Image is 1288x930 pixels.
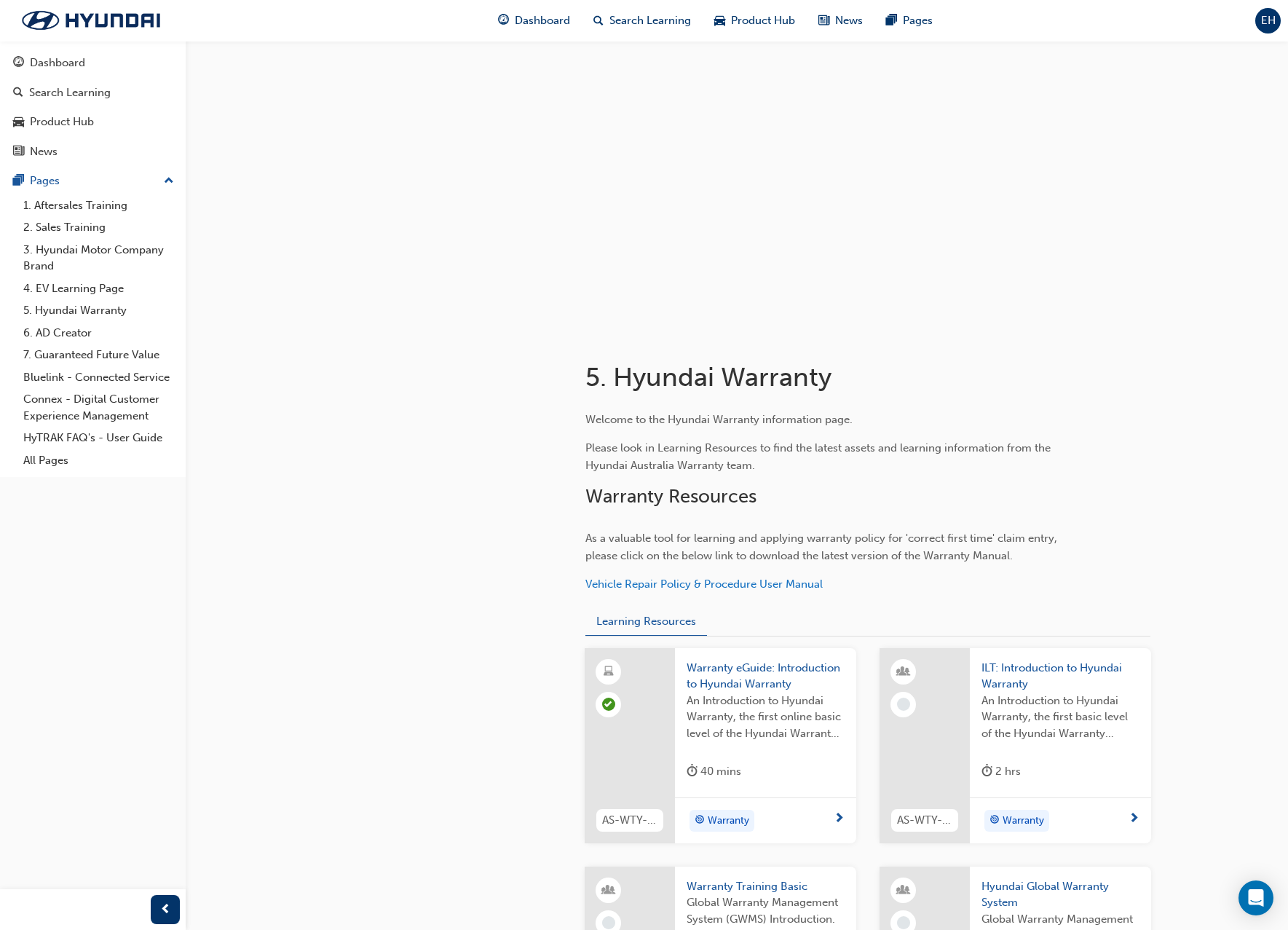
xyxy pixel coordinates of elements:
[17,277,180,300] a: 4. EV Learning Page
[874,6,944,36] a: pages-iconPages
[17,427,180,449] a: HyTRAK FAQ's - User Guide
[30,173,60,189] div: Pages
[1238,880,1273,915] div: Open Intercom Messenger
[687,660,845,693] span: Warranty eGuide: Introduction to Hyundai Warranty
[6,47,180,168] button: DashboardSearch LearningProduct HubNews
[897,698,910,711] span: learningRecordVerb_NONE-icon
[585,648,856,843] a: AS-WTY-L1-INTWEWarranty eGuide: Introduction to Hyundai WarrantyAn Introduction to Hyundai Warran...
[695,811,705,830] span: target-icon
[981,762,1021,781] div: 2 hrs
[582,6,703,36] a: search-iconSearch Learning
[17,388,180,427] a: Connex - Digital Customer Experience Management
[1129,813,1139,826] span: next-icon
[981,693,1139,742] span: An Introduction to Hyundai Warranty, the first basic level of the Hyundai Warranty Administrator ...
[903,12,933,29] span: Pages
[731,12,795,29] span: Product Hub
[17,299,180,322] a: 5. Hyundai Warranty
[17,194,180,217] a: 1. Aftersales Training
[13,57,24,70] span: guage-icon
[818,12,829,30] span: news-icon
[981,878,1139,911] span: Hyundai Global Warranty System
[687,878,845,895] span: Warranty Training Basic
[687,693,845,742] span: An Introduction to Hyundai Warranty, the first online basic level of the Hyundai Warranty Adminis...
[17,366,180,389] a: Bluelink - Connected Service
[687,762,741,781] div: 40 mins
[486,6,582,36] a: guage-iconDashboard
[834,813,845,826] span: next-icon
[898,663,909,682] span: learningResourceType_INSTRUCTOR_LED-icon
[1261,12,1276,29] span: EH
[7,5,175,36] img: Trak
[604,881,614,900] span: learningResourceType_INSTRUCTOR_LED-icon
[17,449,180,472] a: All Pages
[585,532,1060,562] span: As a valuable tool for learning and applying warranty policy for 'correct first time' claim entry...
[585,441,1054,472] span: Please look in Learning Resources to find the latest assets and learning information from the Hyu...
[6,50,180,76] a: Dashboard
[6,168,180,194] button: Pages
[17,344,180,366] a: 7. Guaranteed Future Value
[29,84,111,101] div: Search Learning
[703,6,807,36] a: car-iconProduct Hub
[515,12,570,29] span: Dashboard
[585,578,823,591] a: Vehicle Repair Policy & Procedure User Manual
[897,812,952,829] span: AS-WTY-L1-INTW
[593,12,604,30] span: search-icon
[602,812,657,829] span: AS-WTY-L1-INTWE
[13,116,24,129] span: car-icon
[989,811,1000,830] span: target-icon
[6,138,180,165] a: News
[30,55,85,71] div: Dashboard
[30,114,94,130] div: Product Hub
[585,485,756,508] span: Warranty Resources
[30,143,58,160] div: News
[835,12,863,29] span: News
[585,413,853,426] span: Welcome to the Hyundai Warranty information page.
[164,172,174,191] span: up-icon
[6,109,180,135] a: Product Hub
[602,698,615,711] span: learningRecordVerb_PASS-icon
[17,216,180,239] a: 2. Sales Training
[708,813,749,829] span: Warranty
[1255,8,1281,34] button: EH
[13,146,24,159] span: news-icon
[604,663,614,682] span: learningResourceType_ELEARNING-icon
[880,648,1151,843] a: AS-WTY-L1-INTWILT: Introduction to Hyundai WarrantyAn Introduction to Hyundai Warranty, the first...
[602,916,615,929] span: learningRecordVerb_NONE-icon
[498,12,509,30] span: guage-icon
[898,881,909,900] span: learningResourceType_INSTRUCTOR_LED-icon
[17,322,180,344] a: 6. AD Creator
[585,607,707,636] button: Learning Resources
[13,87,23,100] span: search-icon
[585,361,1063,393] h1: 5. Hyundai Warranty
[897,916,910,929] span: learningRecordVerb_NONE-icon
[13,175,24,188] span: pages-icon
[807,6,874,36] a: news-iconNews
[981,660,1139,693] span: ILT: Introduction to Hyundai Warranty
[6,79,180,106] a: Search Learning
[160,901,171,919] span: prev-icon
[714,12,725,30] span: car-icon
[981,762,992,781] span: duration-icon
[17,239,180,277] a: 3. Hyundai Motor Company Brand
[1003,813,1044,829] span: Warranty
[687,762,698,781] span: duration-icon
[886,12,897,30] span: pages-icon
[609,12,691,29] span: Search Learning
